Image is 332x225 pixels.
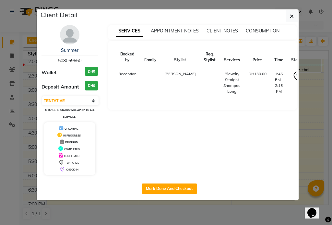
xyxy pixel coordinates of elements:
th: Req. Stylist [200,47,219,67]
h3: DH0 [85,67,98,76]
span: [PERSON_NAME] [164,71,196,76]
span: UPCOMING [65,127,78,130]
a: Summer [61,47,78,53]
td: - [200,67,219,99]
span: COMPLETED [64,148,80,151]
h3: DH0 [85,81,98,90]
span: TENTATIVE [65,161,79,164]
span: CONFIRMED [64,154,79,158]
span: DROPPED [65,141,78,144]
img: avatar [60,25,79,44]
iframe: chat widget [305,199,326,219]
span: SERVICES [116,25,143,37]
th: Family [140,47,160,67]
th: Price [244,47,270,67]
span: CHECK-IN [66,168,78,171]
span: 508059660 [58,58,81,64]
span: IN PROGRESS [63,134,81,137]
th: Status [287,47,307,67]
th: Stylist [160,47,200,67]
th: Booked by [114,47,140,67]
h5: Client Detail [41,10,77,20]
th: Services [219,47,244,67]
td: Reception [114,67,140,99]
span: APPOINTMENT NOTES [151,28,199,34]
td: - [140,67,160,99]
span: CLIENT NOTES [207,28,238,34]
th: Time [270,47,287,67]
span: Deposit Amount [41,83,79,91]
div: Blowdry Straight Shampoo Long [223,71,241,94]
div: DH130.00 [248,71,267,77]
small: Change in status will apply to all services. [45,108,94,118]
span: Wallet [41,69,57,77]
td: 1:45 PM-2:15 PM [270,67,287,99]
span: CONSUMPTION [246,28,279,34]
button: Mark Done And Checkout [142,184,197,194]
